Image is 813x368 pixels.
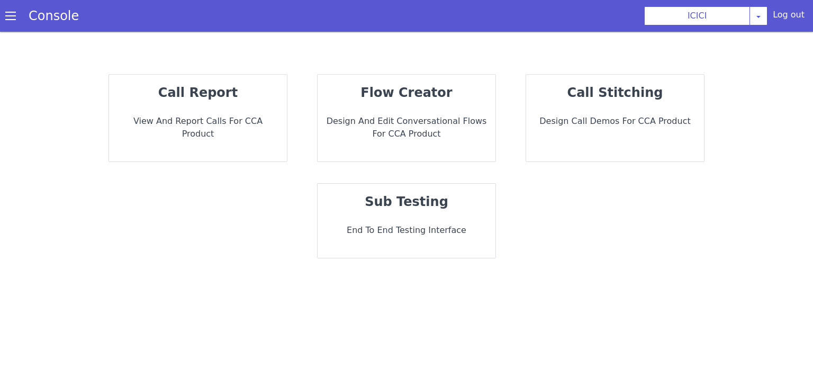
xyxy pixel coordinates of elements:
strong: sub testing [365,194,448,209]
p: Design call demos for CCA Product [535,115,695,128]
a: Console [16,8,92,23]
p: Design and Edit Conversational flows for CCA Product [326,115,487,140]
button: ICICI [644,6,750,25]
p: View and report calls for CCA Product [118,115,278,140]
p: End to End Testing Interface [326,224,487,237]
strong: flow creator [360,85,452,100]
div: Log out [773,8,805,25]
strong: call report [158,85,238,100]
strong: call stitching [567,85,663,100]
